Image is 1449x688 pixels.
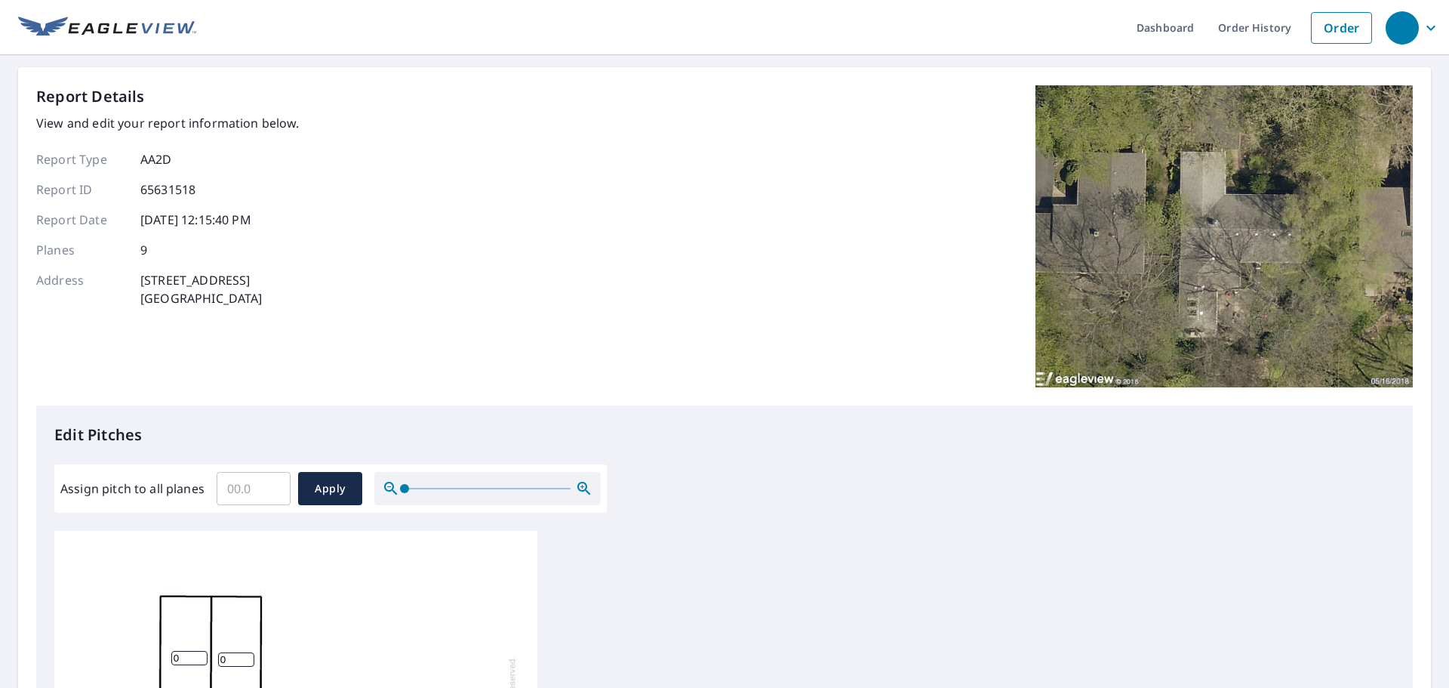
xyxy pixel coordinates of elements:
span: Apply [310,480,350,498]
p: AA2D [140,150,172,168]
p: View and edit your report information below. [36,114,300,132]
a: Order [1311,12,1372,44]
p: Address [36,271,127,307]
label: Assign pitch to all planes [60,480,205,498]
p: Planes [36,241,127,259]
img: Top image [1035,85,1413,387]
p: Edit Pitches [54,424,1395,446]
p: Report Details [36,85,145,108]
p: [DATE] 12:15:40 PM [140,211,251,229]
p: [STREET_ADDRESS] [GEOGRAPHIC_DATA] [140,271,263,307]
input: 00.0 [217,467,291,510]
p: 9 [140,241,147,259]
p: 65631518 [140,180,195,199]
p: Report Date [36,211,127,229]
p: Report ID [36,180,127,199]
button: Apply [298,472,362,505]
img: EV Logo [18,17,196,39]
p: Report Type [36,150,127,168]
